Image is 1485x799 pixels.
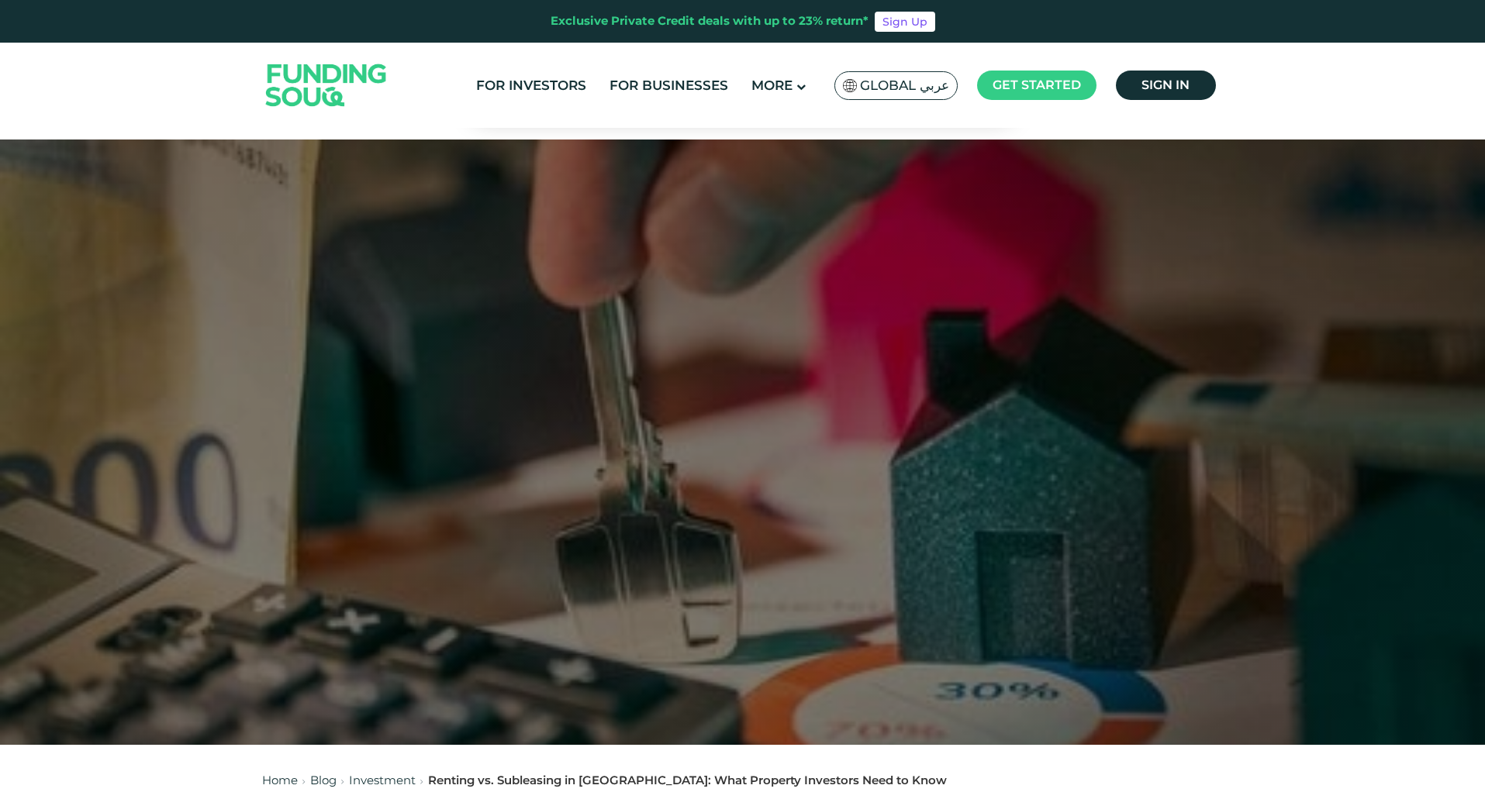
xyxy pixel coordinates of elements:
a: Sign Up [875,12,935,32]
span: Get started [993,77,1081,92]
img: SA Flag [843,79,857,92]
div: Exclusive Private Credit deals with up to 23% return* [551,12,869,30]
span: Global عربي [860,77,949,95]
div: Renting vs. Subleasing in [GEOGRAPHIC_DATA]: What Property Investors Need to Know [428,772,947,790]
img: Logo [250,46,402,124]
a: For Investors [472,73,590,98]
span: Sign in [1141,77,1190,92]
a: For Businesses [606,73,732,98]
a: Blog [310,773,337,787]
a: Sign in [1116,71,1216,100]
a: Home [262,773,298,787]
a: Investment [349,773,416,787]
span: More [751,77,793,93]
